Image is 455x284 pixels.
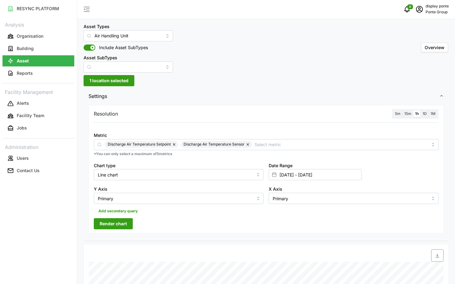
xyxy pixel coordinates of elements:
label: Chart type [94,162,115,169]
span: Overview [425,45,444,50]
button: Add secondary query [94,206,142,216]
button: RESYNC PLATFORM [2,3,74,14]
span: Discharge Air Temperature Setpoint [108,141,171,148]
span: 15m [404,111,411,116]
p: Organisation [17,33,43,39]
label: Date Range [269,162,292,169]
button: Contact Us [2,165,74,176]
span: 1M [431,111,435,116]
span: 1D [422,111,427,116]
div: Settings [84,104,449,241]
p: Administration [2,142,74,151]
button: 1 location selected [84,75,134,86]
p: *You can only select a maximum of 5 metrics [94,151,439,157]
button: Alerts [2,98,74,109]
label: Asset SubTypes [84,54,117,61]
input: Select date range [269,169,362,180]
a: Jobs [2,122,74,134]
span: Discharge Air Temperature Sensor [184,141,245,148]
p: Facility Management [2,87,74,96]
a: Building [2,42,74,55]
input: Select chart type [94,169,264,180]
button: Jobs [2,123,74,134]
span: Render chart [100,218,127,229]
a: Users [2,152,74,164]
label: Y Axis [94,186,107,193]
button: schedule [413,3,426,15]
button: Building [2,43,74,54]
p: Asset [17,58,29,64]
button: Users [2,153,74,164]
button: Organisation [2,31,74,42]
a: Contact Us [2,164,74,177]
span: Add secondary query [98,207,138,215]
span: Settings [89,89,439,104]
span: Include Asset SubTypes [95,45,148,51]
p: Alerts [17,100,29,106]
p: Contact Us [17,167,40,174]
a: RESYNC PLATFORM [2,2,74,15]
button: Settings [84,89,449,104]
input: Select X axis [269,193,439,204]
button: Reports [2,68,74,79]
span: 5m [395,111,401,116]
p: Resolution [94,110,118,118]
p: Users [17,155,29,161]
a: Reports [2,67,74,79]
a: Organisation [2,30,74,42]
p: Analysis [2,20,74,29]
span: 0 [409,5,411,9]
p: Reports [17,70,33,76]
button: Render chart [94,218,133,229]
button: Facility Team [2,110,74,121]
span: 1h [415,111,419,116]
a: Alerts [2,97,74,110]
p: Jobs [17,125,27,131]
p: Facility Team [17,112,44,119]
span: 1 location selected [89,75,128,86]
p: RESYNC PLATFORM [17,6,59,12]
label: Asset Types [84,23,110,30]
p: Ponte Group [426,9,449,15]
label: X Axis [269,186,282,193]
input: Select Y axis [94,193,264,204]
p: display ponte [426,3,449,9]
input: Select metric [254,141,428,148]
p: Building [17,45,34,52]
button: Asset [2,55,74,66]
button: notifications [401,3,413,15]
label: Metric [94,132,107,139]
